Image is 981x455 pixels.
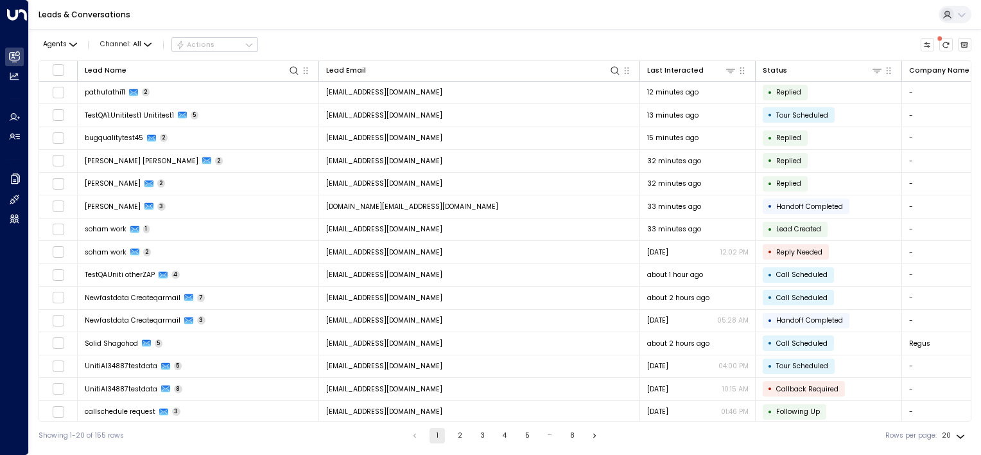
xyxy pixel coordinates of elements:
span: Toggle select row [52,314,64,326]
span: UnitiAI34887testdata [85,361,157,371]
span: Lekshmi M [85,179,141,188]
span: Toggle select row [52,292,64,304]
div: • [768,380,772,397]
span: pathufathi11 [85,87,125,97]
span: All [133,40,141,48]
span: 1 [143,225,150,233]
span: ajoseph.social@gmail.com [326,202,498,211]
div: 20 [942,428,968,443]
span: Sep 09, 2025 [647,247,668,257]
div: Showing 1-20 of 155 rows [39,431,124,441]
span: melekshmisep12@yahoo.com [326,179,442,188]
span: sohamworkss@gmail.com [326,247,442,257]
span: 2 [142,88,150,96]
div: Actions [176,40,215,49]
button: Go to page 3 [474,428,490,443]
button: Archived Leads [958,38,972,52]
span: pathufathi11@proton.me [326,87,442,97]
span: 8 [174,385,183,393]
a: Leads & Conversations [39,9,130,20]
span: 2 [143,248,152,256]
div: • [768,267,772,283]
span: There are new threads available. Refresh the grid to view the latest updates. [939,38,953,52]
span: ahalya31@yahoo.com [326,156,442,166]
span: Toggle select row [52,383,64,395]
span: Handoff Completed [776,316,843,325]
span: Toggle select row [52,155,64,167]
span: Toggle select row [52,406,64,418]
span: testqauniti.otherzap@yahoo.com [326,270,442,280]
span: 7 [197,294,205,302]
span: Newfastdata Createqarmail [85,316,180,325]
div: Lead Name [85,64,300,76]
span: 13 minutes ago [647,111,699,120]
span: Toggle select all [52,64,64,76]
span: Call Scheduled [776,293,828,303]
div: Last Interacted [647,65,704,76]
div: • [768,107,772,123]
span: 32 minutes ago [647,156,701,166]
span: 4 [171,271,180,279]
span: Regus [909,339,930,348]
span: Replied [776,87,801,97]
span: Toggle select row [52,360,64,372]
span: 2 [157,179,166,188]
span: 33 minutes ago [647,202,701,211]
span: callschedule78@yahoo.com [326,407,442,416]
span: 5 [174,362,182,370]
span: Newfastdata Createqarmail [85,293,180,303]
span: newfastdatacreateqarmail@gmail.com [326,316,442,325]
div: Last Interacted [647,64,737,76]
button: page 1 [430,428,445,443]
div: Lead Name [85,65,126,76]
span: Replied [776,156,801,166]
span: solidshagohod@gmail.com [326,339,442,348]
span: Yesterday [647,361,668,371]
span: soham work [85,247,126,257]
div: • [768,312,772,329]
button: Go to page 4 [497,428,512,443]
span: 15 minutes ago [647,133,699,143]
p: 04:00 PM [718,361,749,371]
span: about 2 hours ago [647,293,709,303]
span: Toggle select row [52,223,64,235]
span: bugqualitytest45@proton.me [326,133,442,143]
div: • [768,130,772,147]
span: Callback Required [776,384,838,394]
span: UnitiAI34887testdata [85,384,157,394]
div: • [768,335,772,352]
span: Toggle select row [52,132,64,144]
label: Rows per page: [885,431,937,441]
span: 2 [215,157,223,165]
button: Go to page 5 [519,428,535,443]
span: Sep 10, 2025 [647,316,668,325]
span: unitiai34887testdata@proton.me [326,361,442,371]
div: • [768,198,772,215]
span: Ajay Joseph [85,202,141,211]
span: bugqualitytest45 [85,133,143,143]
span: Handoff Completed [776,202,843,211]
span: Channel: [96,38,155,51]
span: Toggle select row [52,109,64,121]
span: callschedule request [85,407,155,416]
button: Go to page 2 [452,428,467,443]
span: TestQAUniti otherZAP [85,270,155,280]
div: Lead Email [326,64,621,76]
span: Toggle select row [52,86,64,98]
span: TestQA1.Unititest1 Unititest1 [85,111,174,120]
span: 3 [172,407,181,416]
button: Actions [171,37,258,53]
p: 05:28 AM [717,316,749,325]
span: 12 minutes ago [647,87,699,97]
span: 3 [197,316,206,325]
span: Following Up [776,407,820,416]
span: Replied [776,179,801,188]
span: Tour Scheduled [776,361,828,371]
p: 12:02 PM [720,247,749,257]
span: about 1 hour ago [647,270,703,280]
div: • [768,221,772,238]
p: 01:46 PM [721,407,749,416]
div: • [768,404,772,420]
span: Lead Created [776,224,821,234]
span: Replied [776,133,801,143]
